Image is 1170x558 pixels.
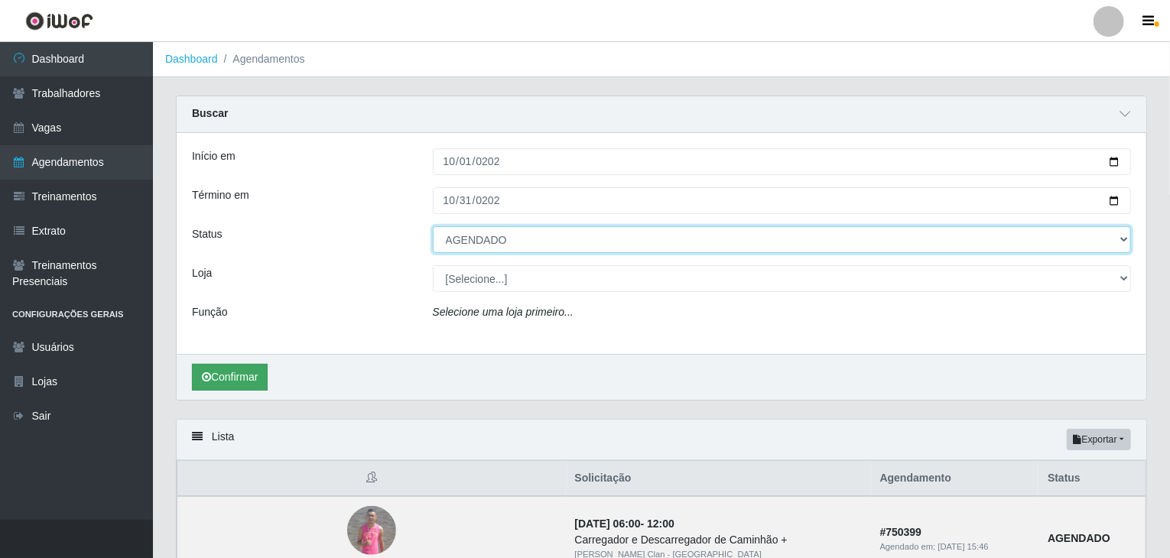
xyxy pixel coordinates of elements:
[192,107,228,119] strong: Buscar
[218,51,305,67] li: Agendamentos
[153,42,1170,77] nav: breadcrumb
[433,187,1132,214] input: 00/00/0000
[25,11,93,31] img: CoreUI Logo
[1038,461,1146,497] th: Status
[433,148,1132,175] input: 00/00/0000
[192,364,268,391] button: Confirmar
[192,265,212,281] label: Loja
[192,148,236,164] label: Início em
[1048,532,1110,544] strong: AGENDADO
[177,420,1146,460] div: Lista
[575,517,641,530] time: [DATE] 06:00
[880,540,1030,553] div: Agendado em:
[575,517,674,530] strong: -
[938,542,989,551] time: [DATE] 15:46
[1067,429,1131,450] button: Exportar
[647,517,674,530] time: 12:00
[433,306,574,318] i: Selecione uma loja primeiro...
[566,461,871,497] th: Solicitação
[192,304,228,320] label: Função
[192,226,223,242] label: Status
[192,187,249,203] label: Término em
[871,461,1039,497] th: Agendamento
[880,526,922,538] strong: # 750399
[575,532,862,548] div: Carregador e Descarregador de Caminhão +
[347,506,396,555] img: Jeferson Marinho Do Nascimento
[165,53,218,65] a: Dashboard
